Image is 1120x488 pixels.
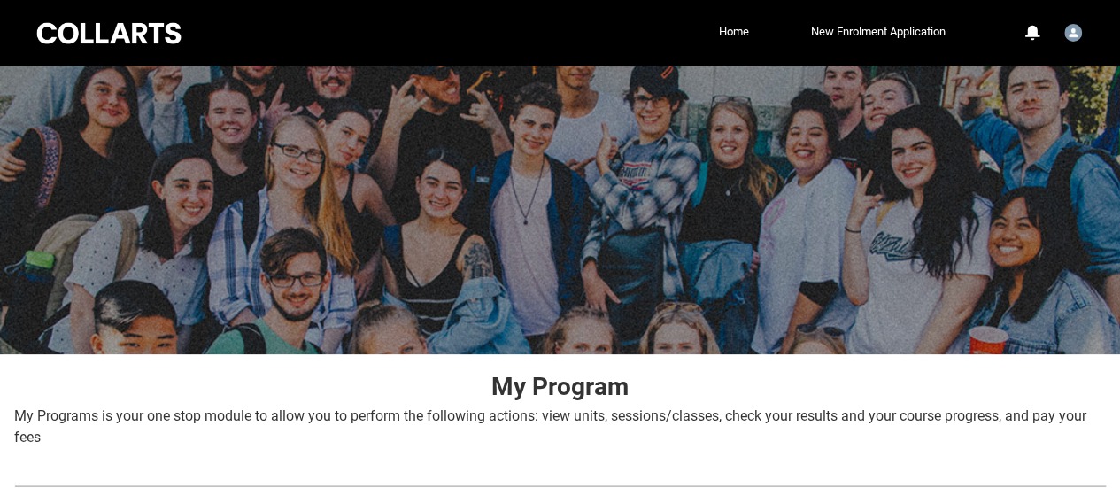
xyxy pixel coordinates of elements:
[807,19,950,45] a: New Enrolment Application
[491,372,629,401] strong: My Program
[14,407,1086,445] span: My Programs is your one stop module to allow you to perform the following actions: view units, se...
[714,19,753,45] a: Home
[1064,24,1082,42] img: Student.aclarke.20241298
[1060,17,1086,45] button: User Profile Student.aclarke.20241298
